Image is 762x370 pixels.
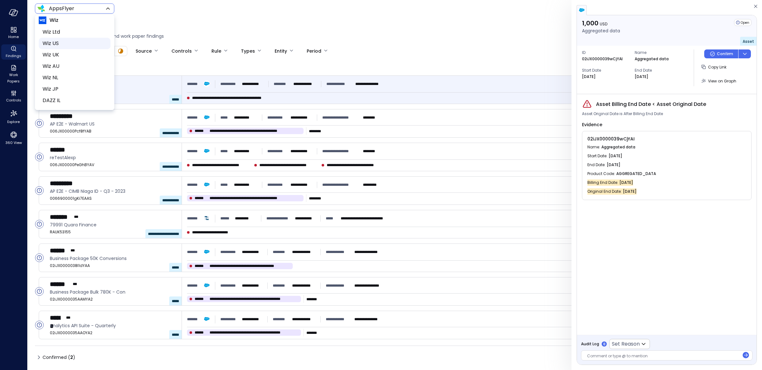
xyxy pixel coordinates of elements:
[39,26,110,38] li: Wiz Ltd
[39,38,110,49] li: Wiz US
[43,74,105,81] span: Wiz NL
[39,49,110,61] li: Wiz UK
[39,83,110,95] li: Wiz JP
[43,40,105,47] span: Wiz US
[43,85,105,93] span: Wiz JP
[39,95,110,106] li: DAZZ IL
[39,106,110,118] li: DAZZ US
[43,97,105,104] span: DAZZ IL
[39,72,110,83] li: Wiz NL
[43,62,105,70] span: Wiz AU
[43,28,105,36] span: Wiz Ltd
[43,51,105,59] span: Wiz UK
[50,16,58,24] span: Wiz
[39,61,110,72] li: Wiz AU
[39,16,46,24] img: Wiz
[43,108,105,116] span: DAZZ US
